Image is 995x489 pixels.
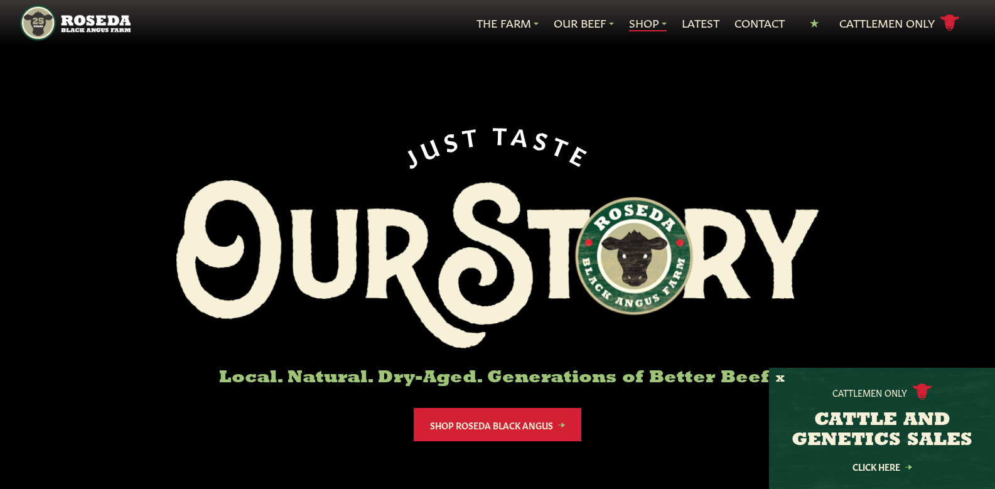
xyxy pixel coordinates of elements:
span: S [532,125,556,154]
a: Contact [734,15,785,31]
img: cattle-icon.svg [912,384,932,400]
a: Latest [682,15,719,31]
img: https://roseda.com/wp-content/uploads/2021/05/roseda-25-header.png [20,5,131,41]
a: Click Here [826,463,939,471]
span: T [461,121,484,149]
p: Cattlemen Only [832,386,907,399]
span: U [416,130,446,162]
span: E [567,139,596,170]
a: Shop Roseda Black Angus [414,408,581,441]
span: S [440,124,465,153]
a: Shop [629,15,667,31]
a: Our Beef [554,15,614,31]
span: T [493,121,513,146]
img: Roseda Black Aangus Farm [176,180,819,348]
h3: CATTLE AND GENETICS SALES [785,411,979,451]
span: J [399,140,425,170]
a: Cattlemen Only [839,12,960,34]
h6: Local. Natural. Dry-Aged. Generations of Better Beef. [176,368,819,388]
button: X [776,373,785,386]
span: A [510,121,535,149]
span: T [549,131,577,161]
div: JUST TASTE [398,121,598,170]
a: The Farm [476,15,539,31]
